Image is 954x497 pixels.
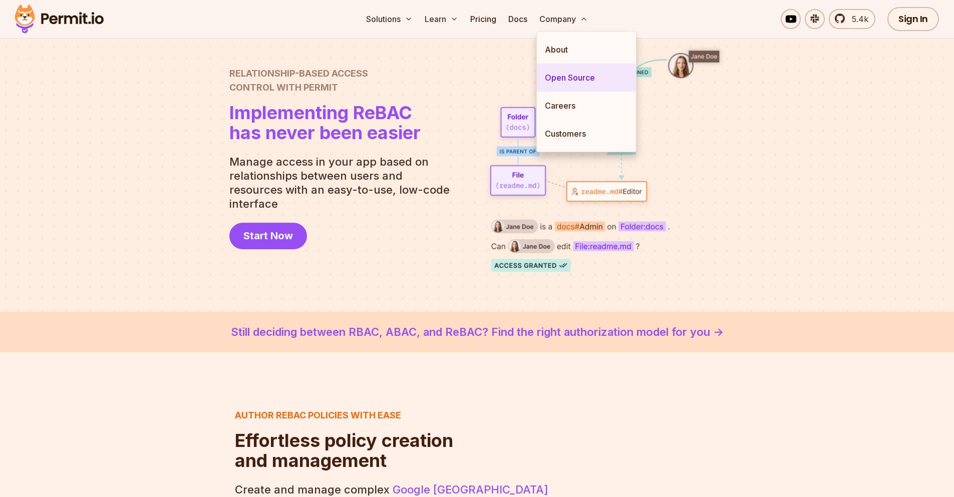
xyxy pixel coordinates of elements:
[887,7,939,31] a: Sign In
[229,103,421,123] span: Implementing ReBAC
[235,430,453,470] h2: and management
[229,155,458,211] p: Manage access in your app based on relationships between users and resources with an easy-to-use,...
[235,408,453,422] h3: Author ReBAC policies with ease
[829,9,875,29] a: 5.4k
[362,9,417,29] button: Solutions
[466,9,500,29] a: Pricing
[537,36,636,64] a: About
[421,9,462,29] button: Learn
[537,64,636,92] a: Open Source
[846,13,868,25] span: 5.4k
[504,9,531,29] a: Docs
[229,103,421,143] h1: has never been easier
[24,324,930,340] a: Still deciding between RBAC, ABAC, and ReBAC? Find the right authorization model for you ->
[537,92,636,120] a: Careers
[229,67,421,81] span: Relationship-Based Access
[10,2,108,36] img: Permit logo
[243,229,293,243] span: Start Now
[537,120,636,148] a: Customers
[229,223,307,249] a: Start Now
[235,430,453,450] span: Effortless policy creation
[535,9,592,29] button: Company
[393,483,548,496] a: Google [GEOGRAPHIC_DATA]
[229,67,421,95] h2: Control with Permit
